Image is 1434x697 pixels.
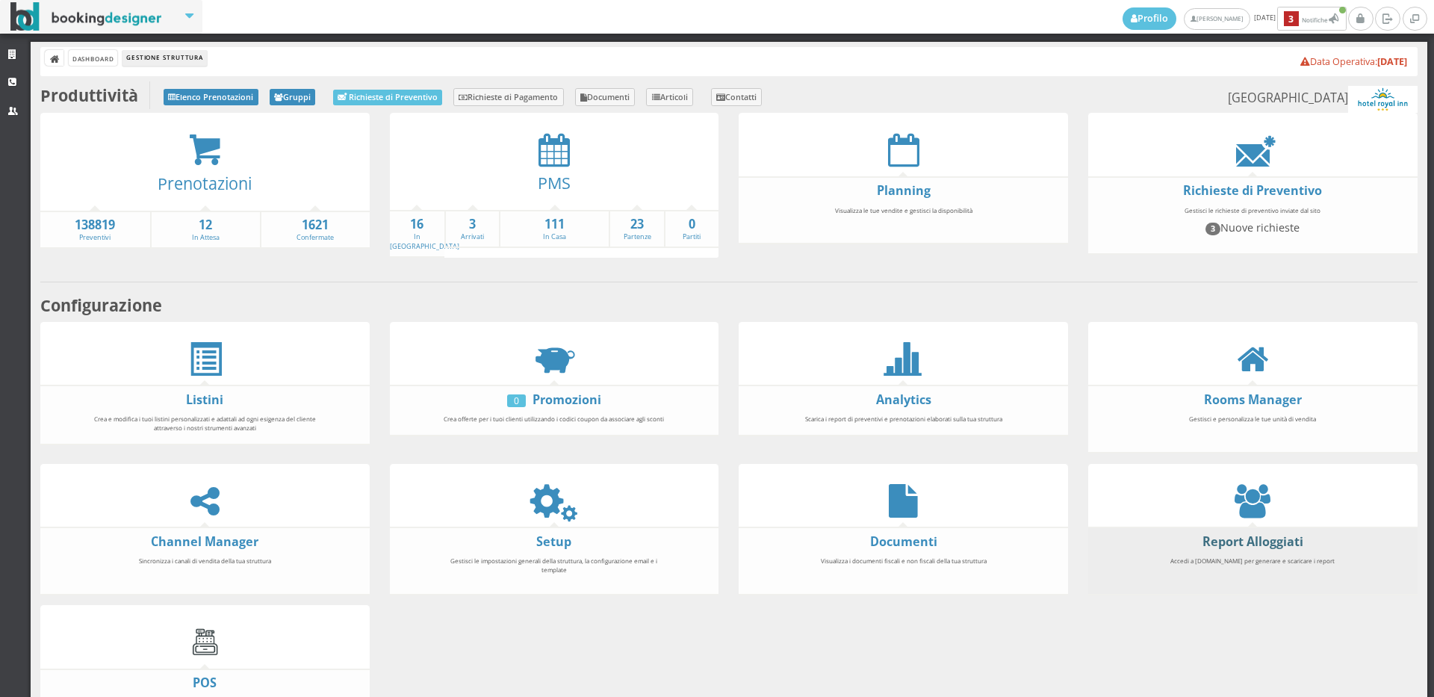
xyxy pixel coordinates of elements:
strong: 16 [390,216,444,233]
a: 23Partenze [610,216,663,242]
a: Contatti [711,88,763,106]
a: Documenti [575,88,636,106]
a: Listini [186,391,223,408]
div: 0 [507,394,526,407]
span: [DATE] [1123,7,1348,31]
div: Visualizza i documenti fiscali e non fiscali della tua struttura [783,550,1025,589]
b: [DATE] [1377,55,1407,68]
b: 3 [1284,11,1299,27]
a: 3Arrivati [446,216,499,242]
a: Dashboard [69,50,117,66]
strong: 1621 [261,217,370,234]
a: 12In Attesa [152,217,260,243]
small: [GEOGRAPHIC_DATA] [1228,86,1417,113]
strong: 111 [500,216,609,233]
strong: 138819 [40,217,150,234]
a: Gruppi [270,89,316,105]
a: Promozioni [533,391,601,408]
div: Sincronizza i canali di vendita della tua struttura [84,550,326,589]
strong: 23 [610,216,663,233]
strong: 12 [152,217,260,234]
a: 138819Preventivi [40,217,150,243]
b: Configurazione [40,294,162,316]
a: Richieste di Pagamento [453,88,564,106]
img: ea773b7e7d3611ed9c9d0608f5526cb6.png [1348,86,1417,113]
div: Crea e modifica i tuoi listini personalizzati e adattali ad ogni esigenza del cliente attraverso ... [84,408,326,439]
a: PMS [538,172,571,193]
a: POS [193,675,217,691]
img: cash-register.gif [188,625,222,659]
div: Visualizza le tue vendite e gestisci la disponibilità [783,199,1025,239]
div: Accedi a [DOMAIN_NAME] per generare e scaricare i report [1132,550,1374,589]
div: Gestisci le impostazioni generali della struttura, la configurazione email e i template [433,550,675,589]
a: Prenotazioni [158,173,252,194]
a: Rooms Manager [1204,391,1302,408]
div: Gestisci le richieste di preventivo inviate dal sito [1132,199,1374,249]
b: Produttività [40,84,138,106]
a: Setup [536,533,571,550]
a: Elenco Prenotazioni [164,89,258,105]
a: 1621Confermate [261,217,370,243]
a: Analytics [876,391,931,408]
a: Documenti [870,533,937,550]
a: Report Alloggiati [1202,533,1303,550]
a: 0Partiti [665,216,718,242]
a: Planning [877,182,931,199]
strong: 0 [665,216,718,233]
div: Gestisci e personalizza le tue unità di vendita [1132,408,1374,447]
a: Richieste di Preventivo [1183,182,1322,199]
a: 111In Casa [500,216,609,242]
a: [PERSON_NAME] [1184,8,1250,30]
a: 16In [GEOGRAPHIC_DATA] [390,216,459,251]
a: Profilo [1123,7,1176,30]
a: Richieste di Preventivo [333,90,442,105]
img: BookingDesigner.com [10,2,162,31]
button: 3Notifiche [1277,7,1347,31]
div: Crea offerte per i tuoi clienti utilizzando i codici coupon da associare agli sconti [433,408,675,430]
span: 3 [1205,223,1220,235]
div: Scarica i report di preventivi e prenotazioni elaborati sulla tua struttura [783,408,1025,430]
h4: Nuove richieste [1138,221,1367,235]
strong: 3 [446,216,499,233]
a: Data Operativa:[DATE] [1300,55,1407,68]
a: Articoli [646,88,693,106]
li: Gestione Struttura [122,50,206,66]
a: Channel Manager [151,533,258,550]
